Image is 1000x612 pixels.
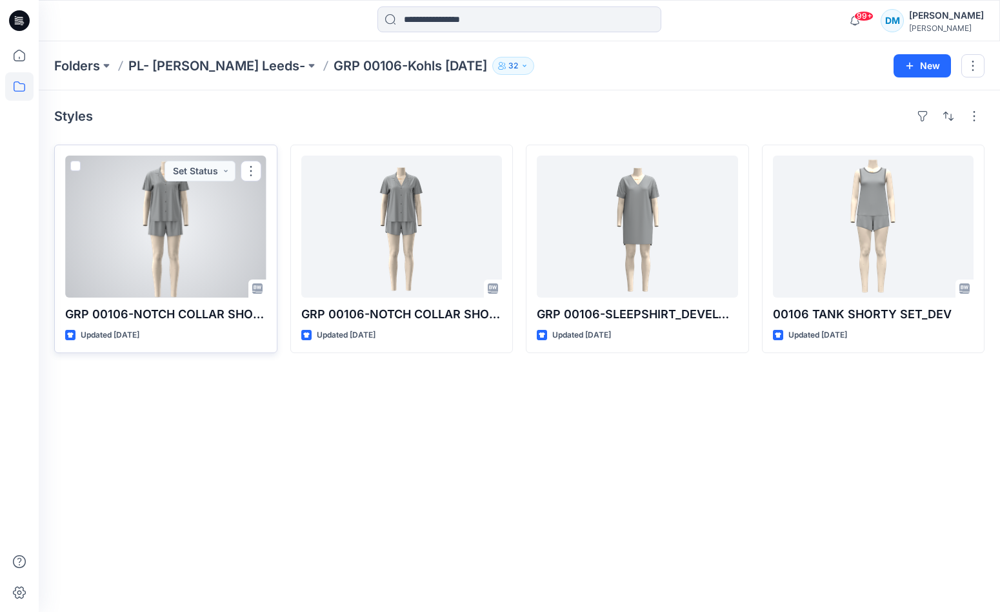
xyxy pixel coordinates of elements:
a: Folders [54,57,100,75]
p: GRP 00106-SLEEPSHIRT_DEVELOPMENT [537,305,738,323]
p: GRP 00106-NOTCH COLLAR SHORTY SET_DEVELOPMENT [301,305,503,323]
p: Updated [DATE] [81,329,139,342]
a: GRP 00106-NOTCH COLLAR SHORTY SET_DEVELOPMENT [301,156,503,298]
a: PL- [PERSON_NAME] Leeds- [128,57,305,75]
a: 00106 TANK SHORTY SET_DEV [773,156,974,298]
div: [PERSON_NAME] [909,8,984,23]
p: Updated [DATE] [552,329,611,342]
p: Updated [DATE] [317,329,375,342]
p: GRP 00106-NOTCH COLLAR SHORTY SET_REV1 [65,305,266,323]
div: DM [881,9,904,32]
p: 00106 TANK SHORTY SET_DEV [773,305,974,323]
span: 99+ [854,11,874,21]
button: 32 [492,57,534,75]
p: Updated [DATE] [788,329,847,342]
button: New [894,54,951,77]
p: GRP 00106-Kohls [DATE] [334,57,487,75]
a: GRP 00106-SLEEPSHIRT_DEVELOPMENT [537,156,738,298]
p: 32 [508,59,518,73]
a: GRP 00106-NOTCH COLLAR SHORTY SET_REV1 [65,156,266,298]
div: [PERSON_NAME] [909,23,984,33]
h4: Styles [54,108,93,124]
